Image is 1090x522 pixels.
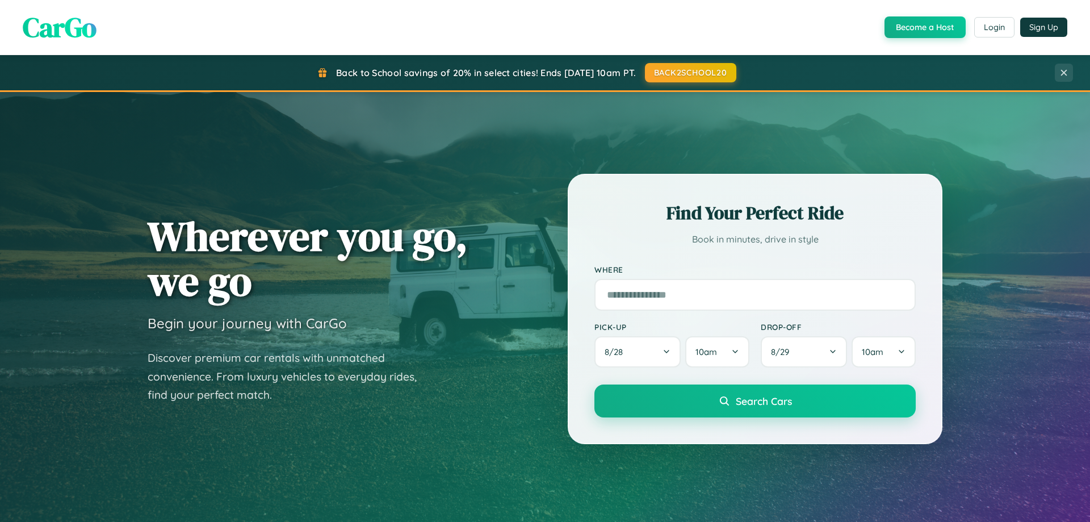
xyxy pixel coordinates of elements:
p: Book in minutes, drive in style [594,231,916,248]
span: 10am [862,346,883,357]
span: Search Cars [736,395,792,407]
span: 8 / 28 [605,346,628,357]
button: BACK2SCHOOL20 [645,63,736,82]
button: 8/29 [761,336,847,368]
span: 10am [695,346,717,357]
p: Discover premium car rentals with unmatched convenience. From luxury vehicles to everyday rides, ... [148,349,431,404]
span: CarGo [23,9,97,46]
span: 8 / 29 [771,346,795,357]
span: Back to School savings of 20% in select cities! Ends [DATE] 10am PT. [336,67,636,78]
label: Where [594,265,916,274]
button: Search Cars [594,385,916,417]
button: Become a Host [884,16,966,38]
h1: Wherever you go, we go [148,214,468,303]
h2: Find Your Perfect Ride [594,201,916,225]
button: 10am [685,336,749,368]
button: 8/28 [594,336,681,368]
button: 10am [852,336,916,368]
h3: Begin your journey with CarGo [148,315,347,332]
button: Sign Up [1020,18,1067,37]
label: Pick-up [594,322,749,332]
label: Drop-off [761,322,916,332]
button: Login [974,17,1014,37]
